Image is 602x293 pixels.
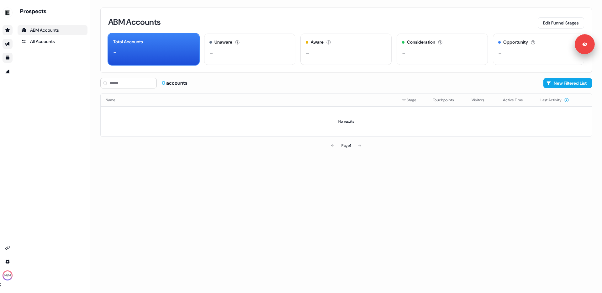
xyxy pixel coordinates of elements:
button: Visitors [472,94,492,106]
div: Aware [311,39,324,45]
div: - [209,48,213,57]
h3: ABM Accounts [108,18,161,26]
a: Go to outbound experience [3,39,13,49]
button: New Filtered List [543,78,592,88]
div: - [498,48,502,57]
a: ABM Accounts [18,25,87,35]
div: accounts [162,80,187,87]
div: Prospects [20,8,87,15]
button: Last Activity [541,94,569,106]
div: Page 1 [341,142,351,149]
a: All accounts [18,36,87,46]
td: No results [101,106,592,136]
div: ABM Accounts [21,27,84,33]
a: Go to prospects [3,25,13,35]
div: All Accounts [21,38,84,45]
th: Name [101,94,397,106]
button: Edit Funnel Stages [538,17,584,29]
div: Unaware [214,39,232,45]
a: Go to integrations [3,257,13,267]
a: Go to attribution [3,67,13,77]
a: Go to templates [3,53,13,63]
button: Active Time [503,94,531,106]
div: 14 /14 [4,273,11,278]
div: - [306,48,309,57]
span: 0 [162,80,166,86]
div: - [402,48,406,57]
div: Total Accounts [113,39,143,45]
div: Opportunity [503,39,528,45]
a: Go to integrations [3,243,13,253]
div: Consideration [407,39,435,45]
div: - [113,48,117,57]
div: Stage [402,97,423,103]
button: Touchpoints [433,94,462,106]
